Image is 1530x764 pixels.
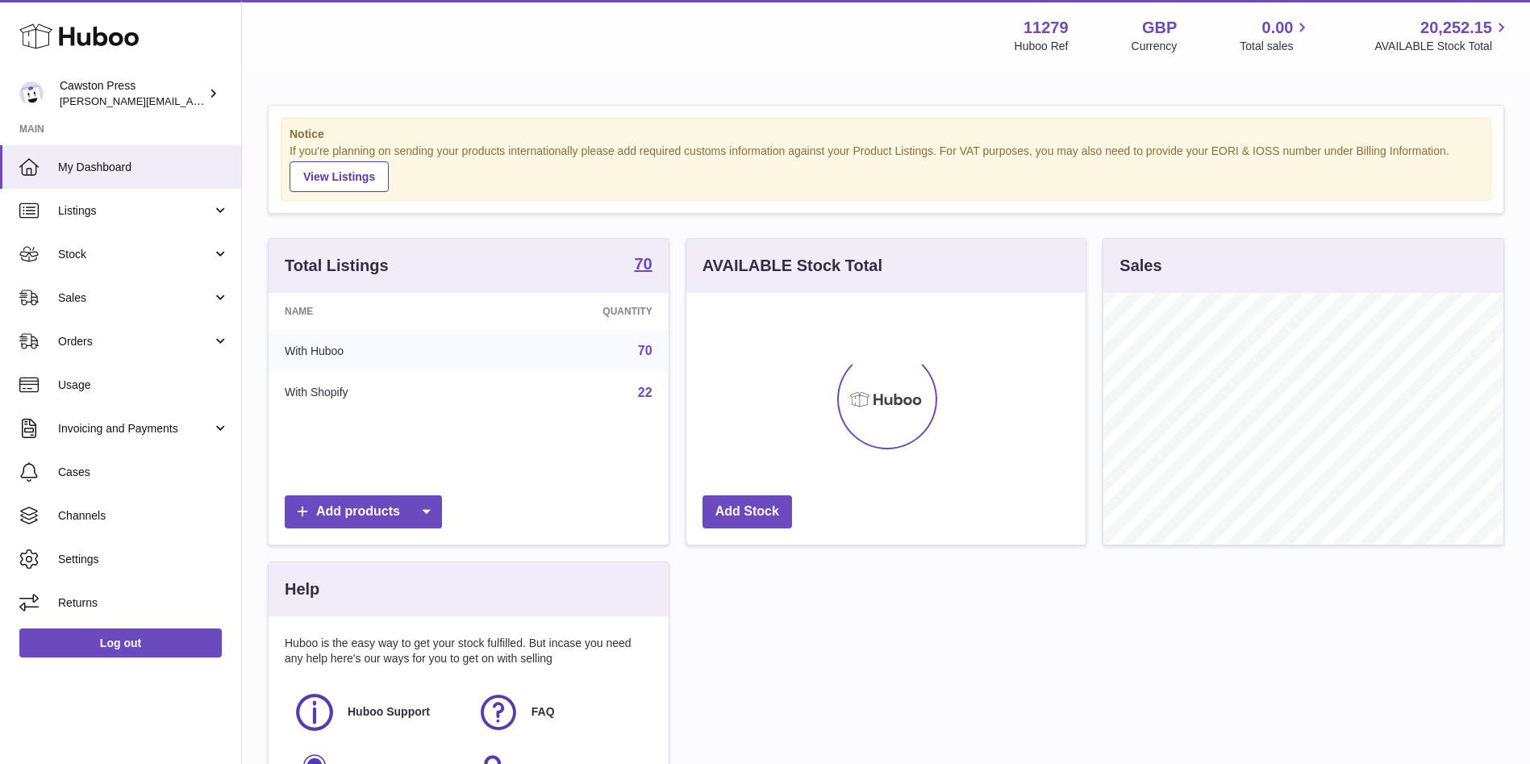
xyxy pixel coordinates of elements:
div: Currency [1132,39,1178,54]
a: 70 [634,256,652,275]
h3: Sales [1119,255,1161,277]
a: Huboo Support [293,691,461,734]
strong: 70 [634,256,652,272]
h3: Total Listings [285,255,389,277]
h3: AVAILABLE Stock Total [702,255,882,277]
a: FAQ [477,691,644,734]
a: Add products [285,495,442,528]
span: Orders [58,334,212,349]
span: 20,252.15 [1420,17,1492,39]
span: FAQ [532,704,555,720]
span: Cases [58,465,229,480]
span: Stock [58,247,212,262]
span: AVAILABLE Stock Total [1374,39,1511,54]
td: With Huboo [269,330,484,372]
span: Returns [58,595,229,611]
span: My Dashboard [58,160,229,175]
td: With Shopify [269,372,484,414]
strong: GBP [1142,17,1177,39]
strong: 11279 [1023,17,1069,39]
div: Cawston Press [60,78,205,109]
img: thomas.carson@cawstonpress.com [19,81,44,106]
div: If you're planning on sending your products internationally please add required customs informati... [290,144,1482,192]
span: Usage [58,378,229,393]
a: View Listings [290,161,389,192]
span: Settings [58,552,229,567]
span: Invoicing and Payments [58,421,212,436]
a: 0.00 Total sales [1240,17,1311,54]
p: Huboo is the easy way to get your stock fulfilled. But incase you need any help here's our ways f... [285,636,652,666]
div: Huboo Ref [1015,39,1069,54]
h3: Help [285,578,319,600]
span: [PERSON_NAME][EMAIL_ADDRESS][PERSON_NAME][DOMAIN_NAME] [60,94,410,107]
a: Add Stock [702,495,792,528]
span: 0.00 [1262,17,1294,39]
a: 22 [638,386,652,399]
th: Name [269,293,484,330]
a: 70 [638,344,652,357]
span: Channels [58,508,229,524]
span: Total sales [1240,39,1311,54]
a: Log out [19,628,222,658]
strong: Notice [290,127,1482,142]
span: Huboo Support [348,704,430,720]
a: 20,252.15 AVAILABLE Stock Total [1374,17,1511,54]
span: Sales [58,290,212,306]
span: Listings [58,203,212,219]
th: Quantity [484,293,668,330]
